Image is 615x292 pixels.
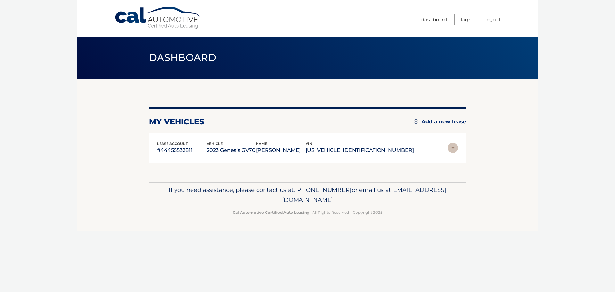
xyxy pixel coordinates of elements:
img: add.svg [414,119,418,124]
span: lease account [157,141,188,146]
a: Add a new lease [414,119,466,125]
p: [PERSON_NAME] [256,146,306,155]
span: name [256,141,267,146]
a: Dashboard [421,14,447,25]
img: accordion-rest.svg [448,143,458,153]
span: Dashboard [149,52,216,63]
a: FAQ's [461,14,471,25]
p: If you need assistance, please contact us at: or email us at [153,185,462,205]
a: Logout [485,14,501,25]
p: [US_VEHICLE_IDENTIFICATION_NUMBER] [306,146,414,155]
h2: my vehicles [149,117,204,127]
span: vehicle [207,141,223,146]
span: [PHONE_NUMBER] [295,186,352,194]
span: vin [306,141,312,146]
p: - All Rights Reserved - Copyright 2025 [153,209,462,216]
strong: Cal Automotive Certified Auto Leasing [233,210,309,215]
p: 2023 Genesis GV70 [207,146,256,155]
a: Cal Automotive [114,6,201,29]
p: #44455532811 [157,146,207,155]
